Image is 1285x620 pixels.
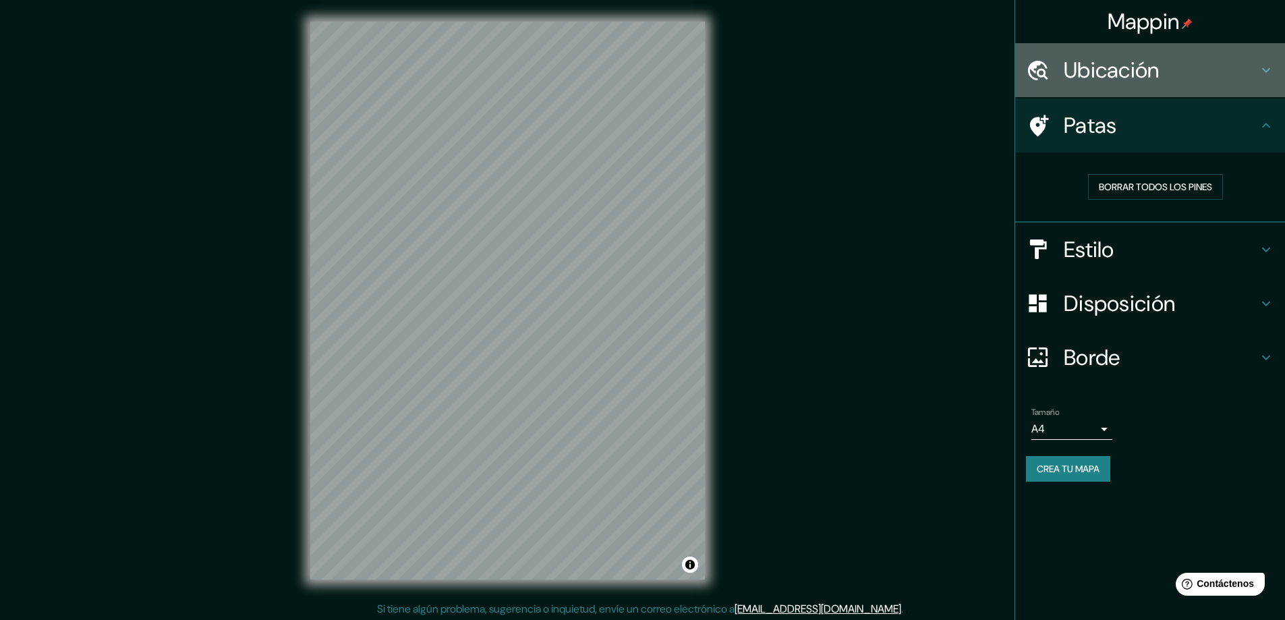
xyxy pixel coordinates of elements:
[1064,56,1160,84] font: Ubicación
[1037,463,1100,475] font: Crea tu mapa
[1031,407,1059,418] font: Tamaño
[901,602,903,616] font: .
[310,22,705,580] canvas: Mapa
[1031,422,1045,436] font: A4
[1099,181,1212,193] font: Borrar todos los pines
[1064,289,1175,318] font: Disposición
[1088,174,1223,200] button: Borrar todos los pines
[1015,223,1285,277] div: Estilo
[1108,7,1180,36] font: Mappin
[1015,43,1285,97] div: Ubicación
[1165,567,1270,605] iframe: Lanzador de widgets de ayuda
[1015,98,1285,152] div: Patas
[1064,235,1114,264] font: Estilo
[905,601,908,616] font: .
[1064,111,1117,140] font: Patas
[1182,18,1193,29] img: pin-icon.png
[735,602,901,616] a: [EMAIL_ADDRESS][DOMAIN_NAME]
[682,557,698,573] button: Activar o desactivar atribución
[1026,456,1110,482] button: Crea tu mapa
[903,601,905,616] font: .
[1015,277,1285,331] div: Disposición
[1031,418,1112,440] div: A4
[1015,331,1285,385] div: Borde
[1064,343,1120,372] font: Borde
[377,602,735,616] font: Si tiene algún problema, sugerencia o inquietud, envíe un correo electrónico a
